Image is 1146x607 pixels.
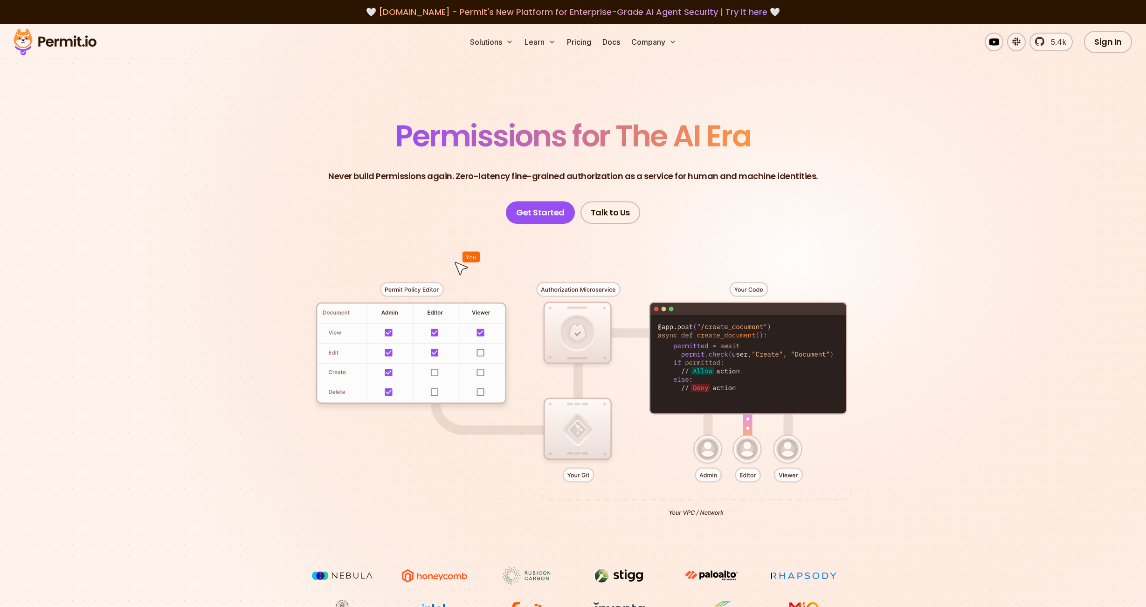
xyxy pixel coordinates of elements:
a: Sign In [1084,31,1132,53]
a: 5.4k [1029,33,1073,51]
a: Talk to Us [580,201,640,224]
img: Nebula [307,567,377,585]
button: Solutions [466,33,517,51]
span: Permissions for The AI Era [395,115,751,157]
div: 🤍 🤍 [22,6,1124,19]
a: Get Started [506,201,575,224]
a: Docs [599,33,624,51]
img: Honeycomb [400,567,469,585]
img: Rubicon [492,567,562,585]
img: Rhapsody Health [769,567,839,585]
a: Pricing [563,33,595,51]
span: [DOMAIN_NAME] - Permit's New Platform for Enterprise-Grade AI Agent Security | [379,6,767,18]
img: Permit logo [9,26,101,58]
img: paloalto [677,567,746,584]
button: Company [628,33,680,51]
img: Stigg [584,567,654,585]
a: Try it here [725,6,767,18]
button: Learn [521,33,559,51]
p: Never build Permissions again. Zero-latency fine-grained authorization as a service for human and... [328,170,818,183]
span: 5.4k [1045,36,1066,48]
